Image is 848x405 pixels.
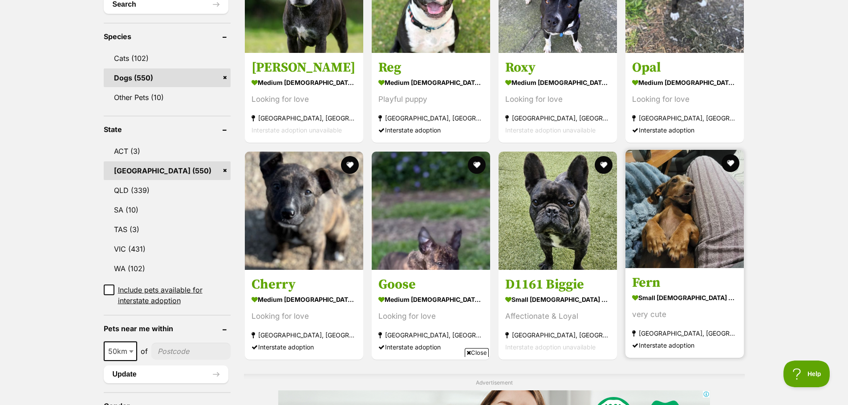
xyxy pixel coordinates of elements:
a: Cats (102) [104,49,231,68]
strong: medium [DEMOGRAPHIC_DATA] Dog [378,293,483,306]
h3: Opal [632,60,737,76]
a: WA (102) [104,259,231,278]
a: [PERSON_NAME] medium [DEMOGRAPHIC_DATA] Dog Looking for love [GEOGRAPHIC_DATA], [GEOGRAPHIC_DATA]... [245,53,363,143]
span: Interstate adoption unavailable [505,127,596,134]
strong: [GEOGRAPHIC_DATA], [GEOGRAPHIC_DATA] [505,112,610,124]
a: TAS (3) [104,220,231,239]
img: Fern - Dachshund (Miniature Smooth Haired) Dog [625,150,744,268]
div: Interstate adoption [378,124,483,136]
img: Cherry - Mixed breed Dog [245,152,363,270]
div: Interstate adoption [378,341,483,353]
span: 50km [105,345,136,357]
span: Close [465,348,489,357]
a: Goose medium [DEMOGRAPHIC_DATA] Dog Looking for love [GEOGRAPHIC_DATA], [GEOGRAPHIC_DATA] Interst... [372,269,490,360]
div: Looking for love [505,94,610,106]
span: 50km [104,341,137,361]
img: Goose - Mixed breed Dog [372,152,490,270]
h3: Cherry [252,276,357,293]
h3: [PERSON_NAME] [252,60,357,76]
strong: medium [DEMOGRAPHIC_DATA] Dog [378,76,483,89]
img: D1161 Biggie - French Bulldog [499,152,617,270]
strong: medium [DEMOGRAPHIC_DATA] Dog [505,76,610,89]
a: VIC (431) [104,240,231,258]
a: Reg medium [DEMOGRAPHIC_DATA] Dog Playful puppy [GEOGRAPHIC_DATA], [GEOGRAPHIC_DATA] Interstate a... [372,53,490,143]
button: favourite [722,154,739,172]
span: Include pets available for interstate adoption [118,285,231,306]
span: Interstate adoption unavailable [252,127,342,134]
header: State [104,125,231,133]
h3: D1161 Biggie [505,276,610,293]
button: Update [104,365,228,383]
strong: small [DEMOGRAPHIC_DATA] Dog [632,291,737,304]
a: [GEOGRAPHIC_DATA] (550) [104,161,231,180]
button: favourite [341,156,359,174]
div: Looking for love [252,310,357,322]
a: Opal medium [DEMOGRAPHIC_DATA] Dog Looking for love [GEOGRAPHIC_DATA], [GEOGRAPHIC_DATA] Intersta... [625,53,744,143]
a: Include pets available for interstate adoption [104,285,231,306]
div: Interstate adoption [632,124,737,136]
a: Other Pets (10) [104,88,231,107]
div: Looking for love [378,310,483,322]
header: Species [104,32,231,40]
strong: [GEOGRAPHIC_DATA], [GEOGRAPHIC_DATA] [505,329,610,341]
strong: [GEOGRAPHIC_DATA], [GEOGRAPHIC_DATA] [378,112,483,124]
div: Interstate adoption [252,341,357,353]
h3: Fern [632,274,737,291]
a: QLD (339) [104,181,231,200]
a: Fern small [DEMOGRAPHIC_DATA] Dog very cute [GEOGRAPHIC_DATA], [GEOGRAPHIC_DATA] Interstate adoption [625,268,744,358]
span: Interstate adoption unavailable [505,343,596,351]
a: Dogs (550) [104,68,231,87]
div: Affectionate & Loyal [505,310,610,322]
strong: [GEOGRAPHIC_DATA], [GEOGRAPHIC_DATA] [252,329,357,341]
div: Interstate adoption [632,339,737,351]
div: Looking for love [632,94,737,106]
h3: Goose [378,276,483,293]
div: Playful puppy [378,94,483,106]
iframe: Help Scout Beacon - Open [783,361,830,387]
header: Pets near me within [104,325,231,333]
strong: [GEOGRAPHIC_DATA], [GEOGRAPHIC_DATA] [252,112,357,124]
strong: medium [DEMOGRAPHIC_DATA] Dog [632,76,737,89]
a: SA (10) [104,200,231,219]
strong: [GEOGRAPHIC_DATA], [GEOGRAPHIC_DATA] [632,112,737,124]
a: D1161 Biggie small [DEMOGRAPHIC_DATA] Dog Affectionate & Loyal [GEOGRAPHIC_DATA], [GEOGRAPHIC_DAT... [499,269,617,360]
a: Roxy medium [DEMOGRAPHIC_DATA] Dog Looking for love [GEOGRAPHIC_DATA], [GEOGRAPHIC_DATA] Intersta... [499,53,617,143]
button: favourite [468,156,486,174]
a: ACT (3) [104,142,231,160]
h3: Reg [378,60,483,76]
a: Cherry medium [DEMOGRAPHIC_DATA] Dog Looking for love [GEOGRAPHIC_DATA], [GEOGRAPHIC_DATA] Inters... [245,269,363,360]
div: very cute [632,309,737,321]
iframe: Advertisement [262,361,586,401]
span: of [141,346,148,357]
strong: medium [DEMOGRAPHIC_DATA] Dog [252,76,357,89]
h3: Roxy [505,60,610,76]
strong: medium [DEMOGRAPHIC_DATA] Dog [252,293,357,306]
strong: small [DEMOGRAPHIC_DATA] Dog [505,293,610,306]
strong: [GEOGRAPHIC_DATA], [GEOGRAPHIC_DATA] [632,327,737,339]
div: Looking for love [252,94,357,106]
input: postcode [151,343,231,360]
strong: [GEOGRAPHIC_DATA], [GEOGRAPHIC_DATA] [378,329,483,341]
button: favourite [595,156,613,174]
